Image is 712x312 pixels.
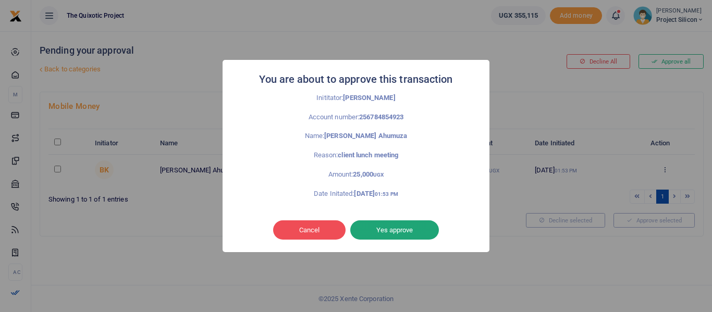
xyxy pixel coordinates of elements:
[245,169,467,180] p: Amount:
[375,191,398,197] small: 01:53 PM
[245,93,467,104] p: Inititator:
[259,70,452,89] h2: You are about to approve this transaction
[245,131,467,142] p: Name:
[338,151,398,159] strong: client lunch meeting
[324,132,407,140] strong: [PERSON_NAME] Ahumuza
[343,94,395,102] strong: [PERSON_NAME]
[373,172,384,178] small: UGX
[354,190,398,197] strong: [DATE]
[245,189,467,199] p: Date Initated:
[359,113,403,121] strong: 256784854923
[245,112,467,123] p: Account number:
[350,220,439,240] button: Yes approve
[353,170,384,178] strong: 25,000
[273,220,346,240] button: Cancel
[245,150,467,161] p: Reason:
